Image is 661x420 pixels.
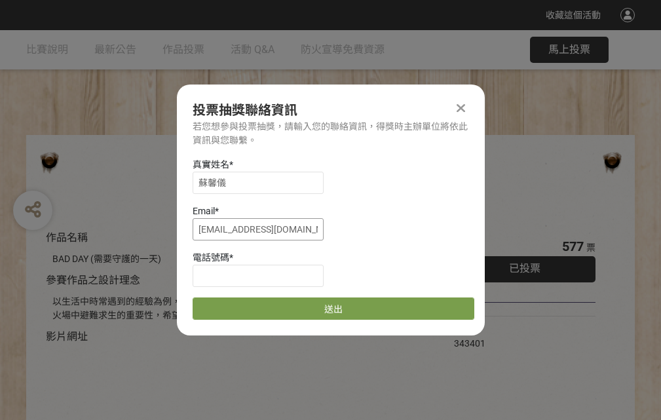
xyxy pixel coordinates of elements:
a: 比賽說明 [26,30,68,69]
span: 參賽作品之設計理念 [46,274,140,286]
button: 馬上投票 [530,37,609,63]
div: 若您想參與投票抽獎，請輸入您的聯絡資訊，得獎時主辦單位將依此資訊與您聯繫。 [193,120,469,147]
span: Email [193,206,215,216]
span: 作品名稱 [46,231,88,244]
div: 投票抽獎聯絡資訊 [193,100,469,120]
span: 防火宣導免費資源 [301,43,385,56]
span: 票 [586,242,595,253]
button: 送出 [193,297,474,320]
a: 作品投票 [162,30,204,69]
span: 已投票 [509,262,540,275]
span: 真實姓名 [193,159,229,170]
span: 電話號碼 [193,252,229,263]
iframe: Facebook Share [489,323,554,336]
span: 最新公告 [94,43,136,56]
div: BAD DAY (需要守護的一天) [52,252,415,266]
span: 馬上投票 [548,43,590,56]
span: 比賽說明 [26,43,68,56]
span: 活動 Q&A [231,43,274,56]
a: 防火宣導免費資源 [301,30,385,69]
span: 作品投票 [162,43,204,56]
a: 最新公告 [94,30,136,69]
span: 收藏這個活動 [546,10,601,20]
div: 以生活中時常遇到的經驗為例，透過對比的方式宣傳住宅用火災警報器、家庭逃生計畫及火場中避難求生的重要性，希望透過趣味的短影音讓更多人認識到更多的防火觀念。 [52,295,415,322]
span: 影片網址 [46,330,88,343]
span: 577 [562,239,584,254]
a: 活動 Q&A [231,30,274,69]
